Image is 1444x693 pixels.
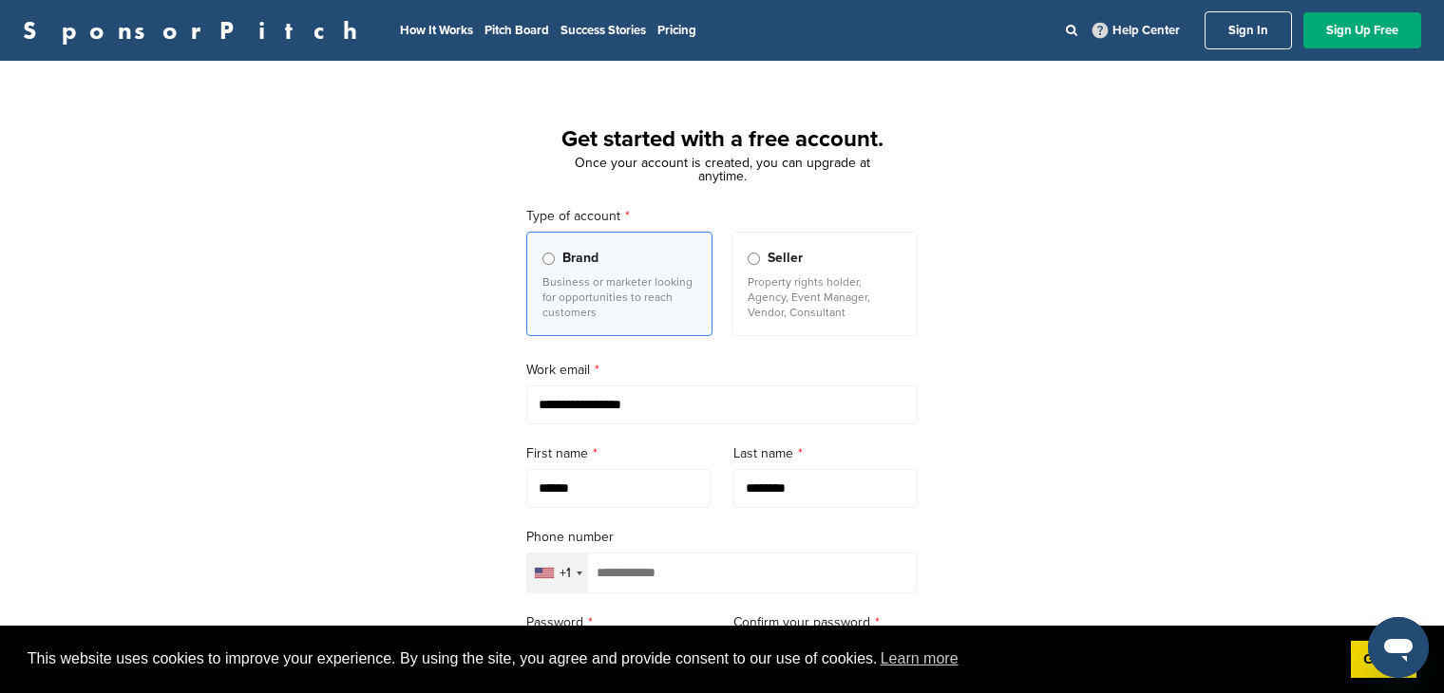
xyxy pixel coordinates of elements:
a: SponsorPitch [23,18,370,43]
a: learn more about cookies [878,645,961,673]
label: Password [526,612,711,633]
label: Phone number [526,527,918,548]
a: dismiss cookie message [1351,641,1416,679]
a: Success Stories [560,23,646,38]
input: Seller Property rights holder, Agency, Event Manager, Vendor, Consultant [748,253,760,265]
input: Brand Business or marketer looking for opportunities to reach customers [542,253,555,265]
label: Last name [733,443,918,464]
span: This website uses cookies to improve your experience. By using the site, you agree and provide co... [28,645,1336,673]
a: How It Works [400,23,473,38]
label: First name [526,443,711,464]
p: Business or marketer looking for opportunities to reach customers [542,274,696,320]
iframe: Button to launch messaging window [1368,617,1429,678]
label: Type of account [526,206,918,227]
a: Sign In [1205,11,1292,49]
span: Seller [768,248,803,269]
div: Selected country [527,553,588,592]
label: Confirm your password [733,612,918,633]
span: Once your account is created, you can upgrade at anytime. [575,155,870,184]
a: Pricing [657,23,696,38]
p: Property rights holder, Agency, Event Manager, Vendor, Consultant [748,274,902,320]
div: +1 [560,567,571,580]
h1: Get started with a free account. [503,122,940,157]
label: Work email [526,360,918,381]
a: Help Center [1089,19,1184,42]
a: Pitch Board [484,23,549,38]
a: Sign Up Free [1303,12,1421,48]
span: Brand [562,248,598,269]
